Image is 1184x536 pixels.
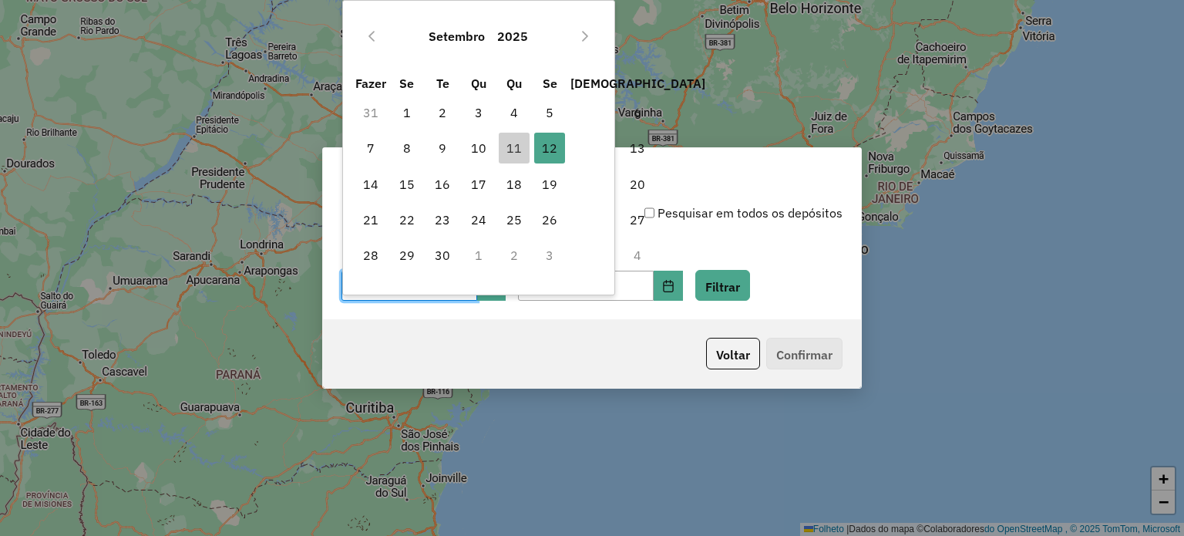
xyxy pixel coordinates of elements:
[353,202,388,238] td: 21
[460,238,496,273] td: 1
[510,105,518,120] font: 4
[363,177,378,192] font: 14
[506,212,522,228] font: 25
[568,202,708,238] td: 27
[399,248,415,263] font: 29
[506,140,522,156] font: 11
[460,167,496,202] td: 17
[546,105,553,120] font: 5
[542,140,557,156] font: 12
[460,130,496,166] td: 10
[532,130,567,166] td: 12
[630,177,645,192] font: 20
[425,238,460,273] td: 30
[542,212,557,228] font: 26
[435,212,450,228] font: 23
[506,76,522,91] font: Qu
[389,95,425,130] td: 1
[570,76,705,91] font: [DEMOGRAPHIC_DATA]
[542,177,557,192] font: 19
[568,167,708,202] td: 20
[425,130,460,166] td: 9
[654,271,683,302] button: Escolha a data
[399,76,414,91] font: Se
[422,18,491,55] button: Escolha o mês
[497,29,528,44] font: 2025
[429,29,485,44] font: Setembro
[403,105,411,120] font: 1
[532,95,567,130] td: 5
[367,140,375,156] font: 7
[389,238,425,273] td: 29
[506,177,522,192] font: 18
[353,238,388,273] td: 28
[634,105,641,120] font: 6
[658,205,843,221] font: Pesquisar em todos os depósitos
[716,347,750,362] font: Voltar
[425,202,460,238] td: 23
[425,167,460,202] td: 16
[532,167,567,202] td: 19
[471,212,486,228] font: 24
[389,202,425,238] td: 22
[568,130,708,166] td: 13
[460,95,496,130] td: 3
[630,212,645,228] font: 27
[706,338,760,369] button: Voltar
[496,95,532,130] td: 4
[496,202,532,238] td: 25
[436,76,449,91] font: Te
[471,177,486,192] font: 17
[353,95,388,130] td: 31
[359,24,384,49] button: Mês Anterior
[496,167,532,202] td: 18
[568,95,708,130] td: 6
[439,105,446,120] font: 2
[399,177,415,192] font: 15
[630,140,645,156] font: 13
[532,238,567,273] td: 3
[363,212,378,228] font: 21
[425,95,460,130] td: 2
[568,238,708,273] td: 4
[705,278,740,294] font: Filtrar
[491,18,534,55] button: Escolha o ano
[475,105,483,120] font: 3
[355,76,386,91] font: Fazer
[435,177,450,192] font: 16
[460,202,496,238] td: 24
[363,248,378,263] font: 28
[471,76,486,91] font: Qu
[435,248,450,263] font: 30
[496,238,532,273] td: 2
[532,202,567,238] td: 26
[389,167,425,202] td: 15
[573,24,597,49] button: Próximo mês
[403,140,411,156] font: 8
[439,140,446,156] font: 9
[353,167,388,202] td: 14
[695,270,750,302] button: Filtrar
[399,212,415,228] font: 22
[389,130,425,166] td: 8
[543,76,557,91] font: Se
[353,130,388,166] td: 7
[496,130,532,166] td: 11
[471,140,486,156] font: 10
